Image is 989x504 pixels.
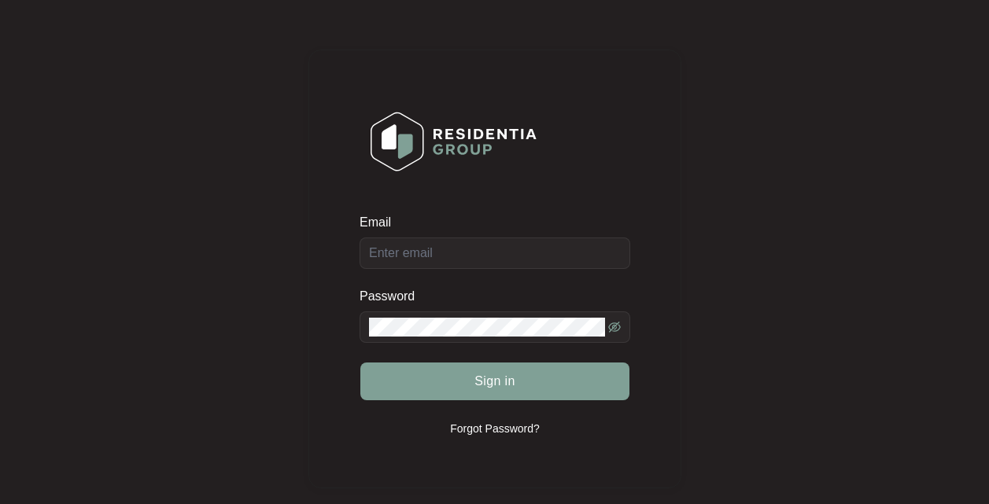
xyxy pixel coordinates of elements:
input: Email [360,237,630,269]
input: Password [369,318,605,337]
label: Password [360,289,426,304]
label: Email [360,215,402,230]
span: eye-invisible [608,321,621,333]
button: Sign in [360,362,629,400]
p: Forgot Password? [450,421,540,436]
img: Login Logo [360,101,547,182]
span: Sign in [474,372,515,391]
